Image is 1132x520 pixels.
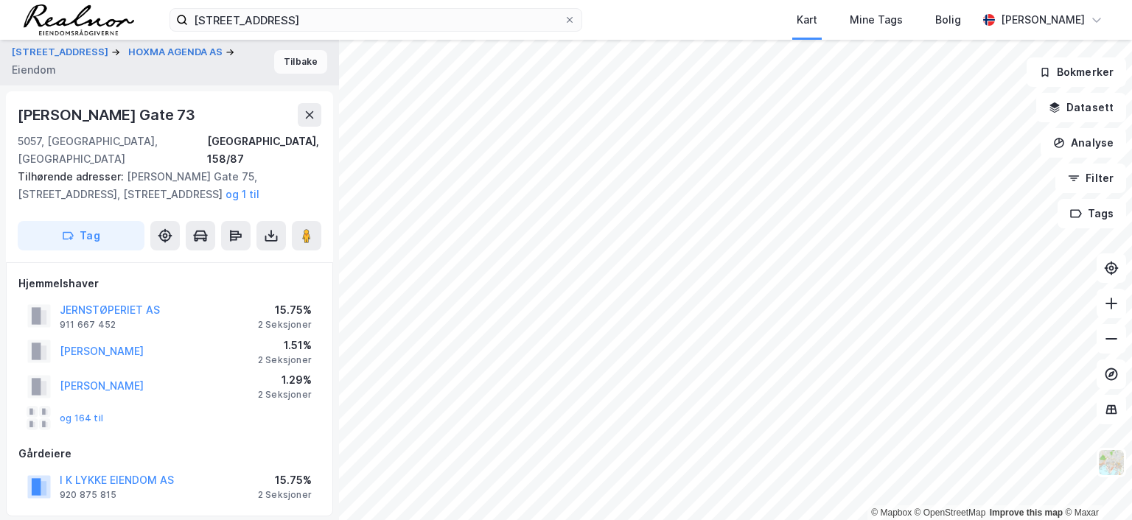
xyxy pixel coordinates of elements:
[60,319,116,331] div: 911 667 452
[797,11,817,29] div: Kart
[258,371,312,389] div: 1.29%
[258,489,312,501] div: 2 Seksjoner
[915,507,986,518] a: OpenStreetMap
[18,168,310,203] div: [PERSON_NAME] Gate 75, [STREET_ADDRESS], [STREET_ADDRESS]
[1001,11,1085,29] div: [PERSON_NAME]
[871,507,912,518] a: Mapbox
[60,489,116,501] div: 920 875 815
[1058,199,1126,228] button: Tags
[128,45,226,60] button: HOXMA AGENDA AS
[935,11,961,29] div: Bolig
[850,11,903,29] div: Mine Tags
[18,445,321,463] div: Gårdeiere
[258,471,312,489] div: 15.75%
[12,61,56,79] div: Eiendom
[258,301,312,319] div: 15.75%
[18,170,127,183] span: Tilhørende adresser:
[207,133,321,168] div: [GEOGRAPHIC_DATA], 158/87
[1058,449,1132,520] div: Kontrollprogram for chat
[18,133,207,168] div: 5057, [GEOGRAPHIC_DATA], [GEOGRAPHIC_DATA]
[12,45,111,60] button: [STREET_ADDRESS]
[24,4,134,35] img: realnor-logo.934646d98de889bb5806.png
[258,354,312,366] div: 2 Seksjoner
[18,103,198,127] div: [PERSON_NAME] Gate 73
[258,389,312,401] div: 2 Seksjoner
[1041,128,1126,158] button: Analyse
[18,275,321,292] div: Hjemmelshaver
[274,50,327,74] button: Tilbake
[188,9,564,31] input: Søk på adresse, matrikkel, gårdeiere, leietakere eller personer
[258,319,312,331] div: 2 Seksjoner
[18,221,144,250] button: Tag
[1055,164,1126,193] button: Filter
[258,337,312,354] div: 1.51%
[1058,449,1132,520] iframe: Chat Widget
[1027,57,1126,87] button: Bokmerker
[1036,93,1126,122] button: Datasett
[1097,449,1125,477] img: Z
[990,507,1063,518] a: Improve this map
